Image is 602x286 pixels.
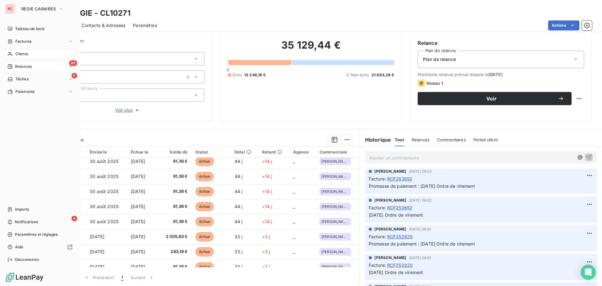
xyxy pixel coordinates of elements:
span: Imports [15,207,29,212]
span: Clients [15,51,28,57]
span: +14 j [262,174,272,179]
span: 30 août 2025 [90,219,119,224]
span: Contacts & Adresses [82,22,125,29]
h6: Relance [418,39,584,47]
span: [PERSON_NAME] [321,235,349,239]
span: échue [195,172,214,181]
span: [DATE] [131,219,145,224]
span: Paramètres et réglages [15,232,58,237]
span: 81,38 € [159,173,188,180]
span: Portail client [473,137,498,142]
span: 33 j [235,264,243,269]
span: [PERSON_NAME] [321,175,349,178]
span: Paiements [15,89,34,94]
span: 21 883,28 € [372,72,394,78]
span: _ [293,174,295,179]
span: Plan de relance [423,56,456,62]
span: Factures [15,39,31,44]
div: Délai [235,149,255,154]
div: Commerciale [319,149,356,154]
div: Agence [293,149,312,154]
span: [PERSON_NAME] [321,190,349,193]
span: échue [195,187,214,196]
span: [DATE] [90,264,104,269]
span: Promesse de paiement : [DATE] Ordre de virement [369,183,475,189]
span: 1 [121,274,123,281]
span: [PERSON_NAME] [374,255,407,261]
span: [DATE] [131,234,145,239]
span: 33 j [235,249,243,254]
a: Aide [5,242,75,252]
span: _ [293,219,295,224]
span: [DATE] [90,234,104,239]
span: 44 j [235,204,243,209]
span: +14 j [262,204,272,209]
span: 44 j [235,219,243,224]
span: _ [293,189,295,194]
span: _ [293,159,295,164]
span: Non-échu [351,72,369,78]
h2: 35 129,44 € [228,39,394,58]
span: [PERSON_NAME] [321,220,349,224]
span: _ [293,204,295,209]
span: [DATE] Ordre de virement [369,270,423,275]
span: Tableau de bord [15,26,44,32]
div: RC [5,4,15,14]
span: Tout [395,137,404,142]
span: [DATE] [90,249,104,254]
span: Relances [15,64,32,69]
span: Déconnexion [15,257,39,262]
input: Ajouter une valeur [79,74,84,80]
span: Facture : [369,175,386,182]
span: [DATE] [488,72,503,77]
span: Tâches [15,76,29,82]
span: [DATE] Ordre de virement [369,212,423,218]
span: échue [195,247,214,256]
span: 44 j [235,174,243,179]
button: Actions [548,20,579,30]
span: _ [293,249,295,254]
span: [PERSON_NAME] [321,159,349,163]
span: 5 [71,73,77,78]
h6: Historique [360,136,391,143]
span: [DATE] [131,174,145,179]
span: +14 j [262,219,272,224]
span: [DATE] 06:02 [409,198,432,202]
span: [PERSON_NAME] [321,250,349,254]
span: [PERSON_NAME] [321,265,349,269]
span: 81,38 € [159,203,188,210]
span: [DATE] [131,264,145,269]
span: Notifications [15,219,38,225]
div: Échue le [131,149,151,154]
span: 30 août 2025 [90,204,119,209]
span: [DATE] [131,189,145,194]
span: 0 [227,67,229,72]
span: Facture : [369,262,386,268]
span: RCF253652 [387,204,412,211]
span: 81,38 € [159,264,188,270]
span: RCF252820 [387,262,413,268]
span: 4 [71,216,77,221]
button: Précédent [80,271,118,284]
span: [DATE] 06:03 [409,170,432,173]
span: [PERSON_NAME] [374,169,407,174]
span: 81,38 € [159,158,188,165]
span: REGIE CARAIBES [21,6,56,11]
span: Échu [233,72,242,78]
span: 81,38 € [159,188,188,195]
span: Facture : [369,233,386,240]
span: [PERSON_NAME] [374,226,407,232]
img: Logo LeanPay [5,272,44,282]
span: Facture : [369,204,386,211]
button: Suivant [127,271,158,284]
span: +3 j [262,264,270,269]
span: échue [195,217,214,226]
span: [DATE] [131,159,145,164]
span: [PERSON_NAME] [321,205,349,208]
span: [DATE] 06:01 [409,227,431,231]
span: 30 août 2025 [90,159,119,164]
span: 30 août 2025 [90,189,119,194]
span: _ [293,264,295,269]
span: 33 j [235,234,243,239]
span: échue [195,202,214,211]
